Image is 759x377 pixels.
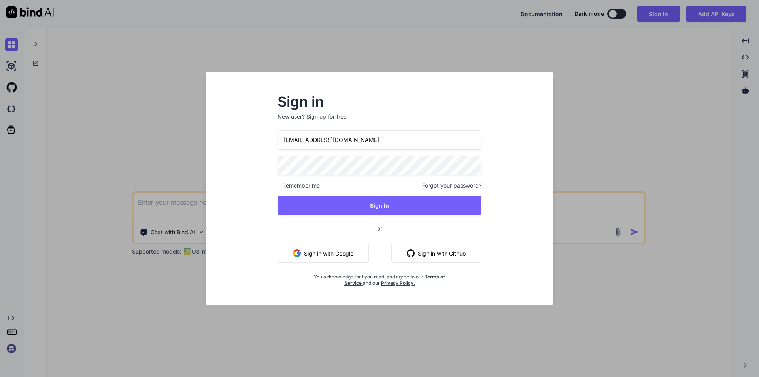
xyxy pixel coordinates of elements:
p: New user? [278,113,481,130]
button: Sign In [278,196,481,215]
div: You acknowledge that you read, and agree to our and our [312,269,447,286]
button: Sign in with Google [278,244,369,263]
span: Forgot your password? [422,182,481,189]
input: Login or Email [278,130,481,150]
span: or [346,219,414,238]
button: Sign in with Github [391,244,481,263]
img: github [407,249,415,257]
a: Terms of Service [344,274,446,286]
span: Remember me [278,182,320,189]
h2: Sign in [278,95,481,108]
div: Sign up for free [306,113,347,121]
img: google [293,249,301,257]
a: Privacy Policy. [381,280,415,286]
